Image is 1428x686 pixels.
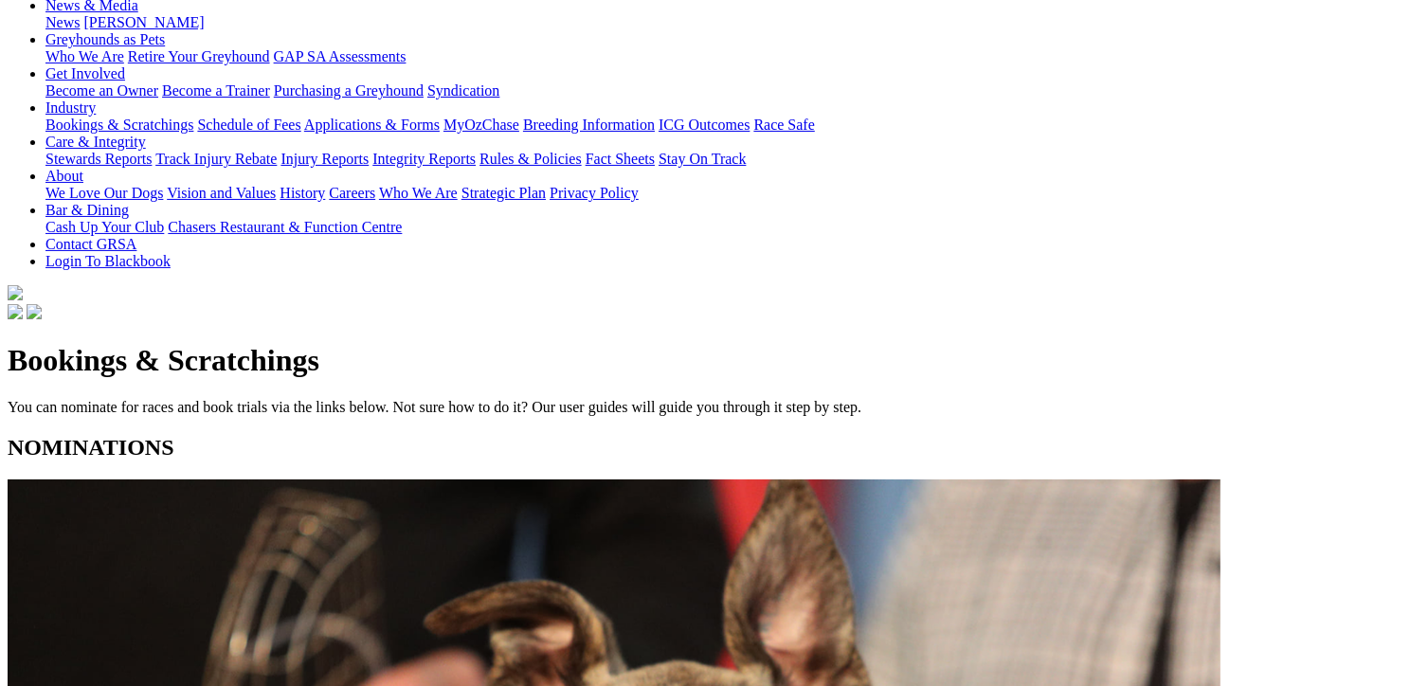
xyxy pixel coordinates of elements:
a: Bookings & Scratchings [45,117,193,133]
a: Applications & Forms [304,117,440,133]
a: Login To Blackbook [45,253,171,269]
img: logo-grsa-white.png [8,285,23,300]
a: Become an Owner [45,82,158,99]
div: News & Media [45,14,1420,31]
a: Privacy Policy [550,185,639,201]
a: Race Safe [753,117,814,133]
a: Rules & Policies [479,151,582,167]
a: Syndication [427,82,499,99]
a: Stay On Track [659,151,746,167]
a: Get Involved [45,65,125,81]
a: Fact Sheets [586,151,655,167]
a: Integrity Reports [372,151,476,167]
a: Careers [329,185,375,201]
a: Who We Are [45,48,124,64]
a: Greyhounds as Pets [45,31,165,47]
a: Strategic Plan [461,185,546,201]
img: twitter.svg [27,304,42,319]
div: Bar & Dining [45,219,1420,236]
a: Vision and Values [167,185,276,201]
a: GAP SA Assessments [274,48,407,64]
a: Become a Trainer [162,82,270,99]
div: Get Involved [45,82,1420,99]
a: History [280,185,325,201]
a: About [45,168,83,184]
a: News [45,14,80,30]
a: Industry [45,99,96,116]
h2: NOMINATIONS [8,435,1420,460]
a: Injury Reports [280,151,369,167]
a: Who We Are [379,185,458,201]
div: Industry [45,117,1420,134]
a: Chasers Restaurant & Function Centre [168,219,402,235]
a: Schedule of Fees [197,117,300,133]
img: facebook.svg [8,304,23,319]
a: Purchasing a Greyhound [274,82,424,99]
p: You can nominate for races and book trials via the links below. Not sure how to do it? Our user g... [8,399,1420,416]
div: Care & Integrity [45,151,1420,168]
a: We Love Our Dogs [45,185,163,201]
h1: Bookings & Scratchings [8,343,1420,378]
a: Stewards Reports [45,151,152,167]
div: Greyhounds as Pets [45,48,1420,65]
a: Care & Integrity [45,134,146,150]
div: About [45,185,1420,202]
a: Retire Your Greyhound [128,48,270,64]
a: MyOzChase [443,117,519,133]
a: Breeding Information [523,117,655,133]
a: Track Injury Rebate [155,151,277,167]
a: ICG Outcomes [659,117,750,133]
a: Cash Up Your Club [45,219,164,235]
a: [PERSON_NAME] [83,14,204,30]
a: Contact GRSA [45,236,136,252]
a: Bar & Dining [45,202,129,218]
